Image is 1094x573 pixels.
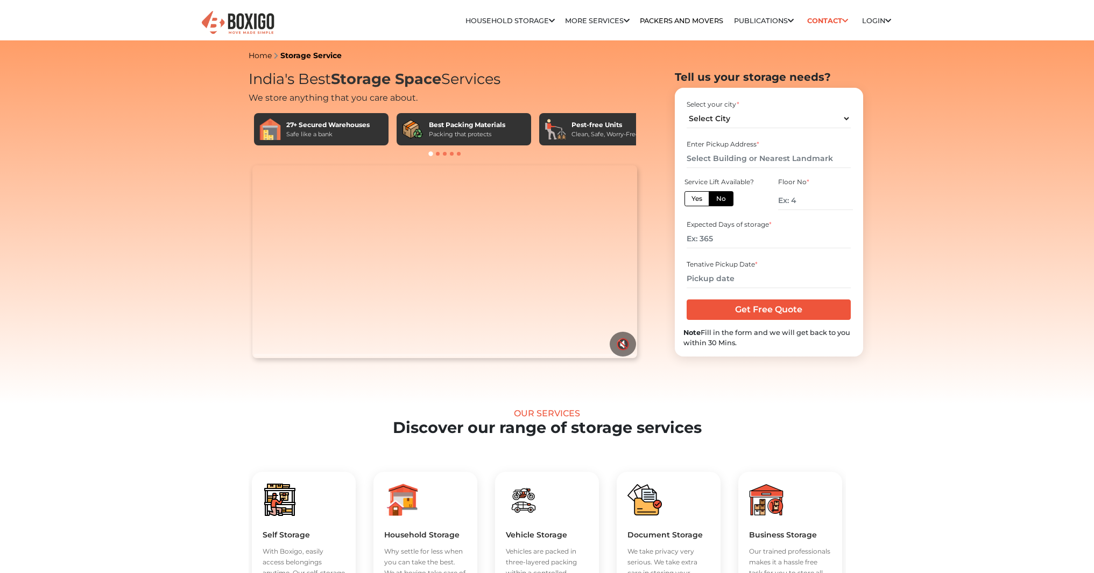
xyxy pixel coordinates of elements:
div: Service Lift Available? [684,177,759,187]
img: boxigo_packers_and_movers_huge_savings [506,483,540,517]
h5: Document Storage [627,530,710,540]
div: Safe like a bank [286,130,370,139]
a: Packers and Movers [640,17,723,25]
a: Home [249,51,272,60]
button: 🔇 [610,332,636,357]
a: More services [565,17,630,25]
a: Login [862,17,891,25]
img: Pest-free Units [545,118,566,140]
div: Expected Days of storage [687,220,851,229]
a: Storage Service [280,51,342,60]
input: Ex: 4 [778,191,852,210]
input: Get Free Quote [687,299,851,320]
a: Household Storage [465,17,555,25]
div: Enter Pickup Address [687,139,851,149]
h5: Self Storage [263,530,345,540]
div: Pest-free Units [571,120,639,130]
input: Ex: 365 [687,229,851,248]
h1: India's Best Services [249,71,641,88]
span: We store anything that you care about. [249,93,418,103]
a: Contact [804,12,852,29]
div: Select your city [687,100,851,109]
img: boxigo_packers_and_movers_huge_savings [384,483,419,517]
h5: Vehicle Storage [506,530,588,540]
h2: Tell us your storage needs? [675,71,863,83]
img: boxigo_packers_and_movers_huge_savings [263,483,297,517]
div: 27+ Secured Warehouses [286,120,370,130]
div: Best Packing Materials [429,120,505,130]
div: Packing that protects [429,130,505,139]
img: 27+ Secured Warehouses [259,118,281,140]
input: Pickup date [687,269,851,288]
div: Floor No [778,177,852,187]
b: Note [683,329,701,337]
img: boxigo_packers_and_movers_huge_savings [749,483,784,517]
h5: Business Storage [749,530,831,540]
div: Tenative Pickup Date [687,260,851,269]
label: Yes [684,191,709,206]
input: Select Building or Nearest Landmark [687,149,851,168]
span: Storage Space [331,70,441,88]
img: boxigo_packers_and_movers_huge_savings [627,483,662,517]
video: Your browser does not support the video tag. [252,165,637,358]
label: No [709,191,733,206]
div: Fill in the form and we will get back to you within 30 Mins. [683,327,855,348]
img: Boxigo [200,10,276,36]
h2: Discover our range of storage services [44,418,1050,437]
h5: Household Storage [384,530,467,540]
a: Publications [734,17,794,25]
img: Best Packing Materials [402,118,424,140]
div: Clean, Safe, Worry-Free [571,130,639,139]
div: Our Services [44,408,1050,418]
